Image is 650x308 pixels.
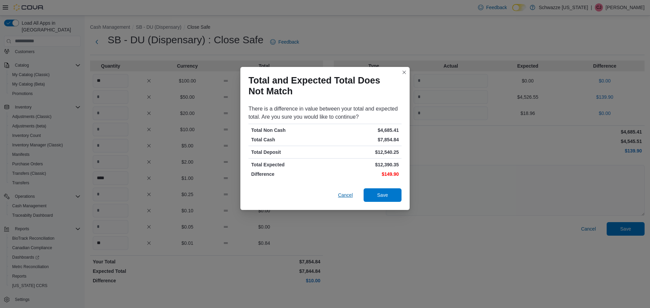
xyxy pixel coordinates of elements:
h1: Total and Expected Total Does Not Match [248,75,396,97]
button: Closes this modal window [400,68,408,76]
p: $12,540.25 [326,149,399,156]
span: Cancel [338,192,353,198]
p: Total Cash [251,136,324,143]
p: $7,854.84 [326,136,399,143]
p: Total Non Cash [251,127,324,134]
button: Cancel [335,188,355,202]
p: $12,390.35 [326,161,399,168]
p: $149.90 [326,171,399,177]
p: $4,685.41 [326,127,399,134]
p: Difference [251,171,324,177]
div: There is a difference in value between your total and expected total. Are you sure you would like... [248,105,402,121]
p: Total Expected [251,161,324,168]
span: Save [377,192,388,198]
button: Save [364,188,402,202]
p: Total Deposit [251,149,324,156]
